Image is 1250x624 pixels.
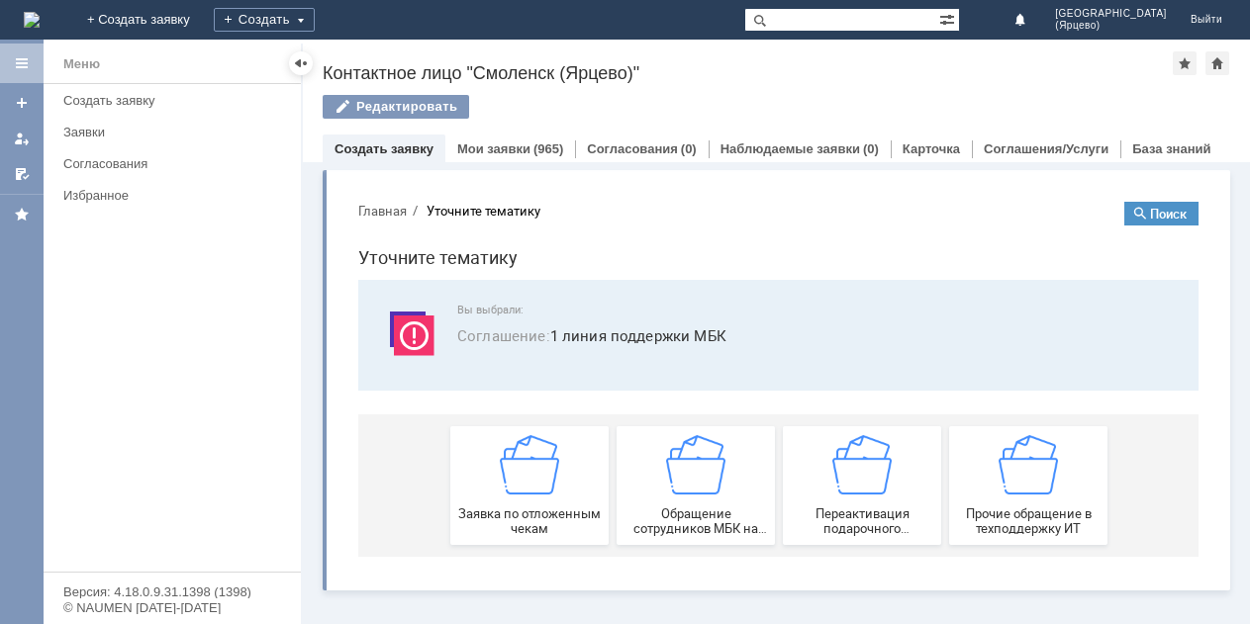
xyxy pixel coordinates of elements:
[490,249,549,309] img: getfafe0041f1c547558d014b707d1d9f05
[440,240,599,359] a: Переактивация подарочного сертификата
[55,85,297,116] a: Создать заявку
[63,601,281,614] div: © NAUMEN [DATE]-[DATE]
[1055,20,1167,32] span: (Ярцево)
[607,240,765,359] a: Прочие обращение в техподдержку ИТ
[55,148,297,179] a: Согласования
[40,118,99,177] img: svg%3E
[55,117,297,147] a: Заявки
[446,320,593,350] span: Переактивация подарочного сертификата
[24,12,40,28] img: logo
[63,585,281,598] div: Версия: 4.18.0.9.31.1398 (1398)
[533,141,563,156] div: (965)
[587,141,678,156] a: Согласования
[115,138,832,161] span: 1 линия поддержки МБК
[1205,51,1229,75] div: Сделать домашней страницей
[782,16,856,40] button: Поиск
[214,8,315,32] div: Создать
[1132,141,1210,156] a: База знаний
[63,156,289,171] div: Согласования
[115,118,832,131] span: Вы выбрали:
[335,141,433,156] a: Создать заявку
[6,158,38,190] a: Мои согласования
[863,141,879,156] div: (0)
[323,63,1173,83] div: Контактное лицо "Смоленск (Ярцево)"
[656,249,716,309] img: getfafe0041f1c547558d014b707d1d9f05
[108,240,266,359] button: Заявка по отложенным чекам
[16,57,856,86] h1: Уточните тематику
[6,87,38,119] a: Создать заявку
[24,12,40,28] a: Перейти на домашнюю страницу
[84,18,198,33] div: Уточните тематику
[1173,51,1197,75] div: Добавить в избранное
[63,93,289,108] div: Создать заявку
[115,139,208,159] span: Соглашение :
[63,52,100,76] div: Меню
[274,240,433,359] button: Обращение сотрудников МБК на недоступность тех. поддержки
[63,125,289,139] div: Заявки
[324,249,383,309] img: getfafe0041f1c547558d014b707d1d9f05
[721,141,860,156] a: Наблюдаемые заявки
[939,9,959,28] span: Расширенный поиск
[157,249,217,309] img: getfafe0041f1c547558d014b707d1d9f05
[984,141,1108,156] a: Соглашения/Услуги
[280,320,427,350] span: Обращение сотрудников МБК на недоступность тех. поддержки
[63,188,267,203] div: Избранное
[457,141,530,156] a: Мои заявки
[16,16,64,34] button: Главная
[681,141,697,156] div: (0)
[613,320,759,350] span: Прочие обращение в техподдержку ИТ
[6,123,38,154] a: Мои заявки
[903,141,960,156] a: Карточка
[289,51,313,75] div: Скрыть меню
[114,320,260,350] span: Заявка по отложенным чекам
[1055,8,1167,20] span: [GEOGRAPHIC_DATA]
